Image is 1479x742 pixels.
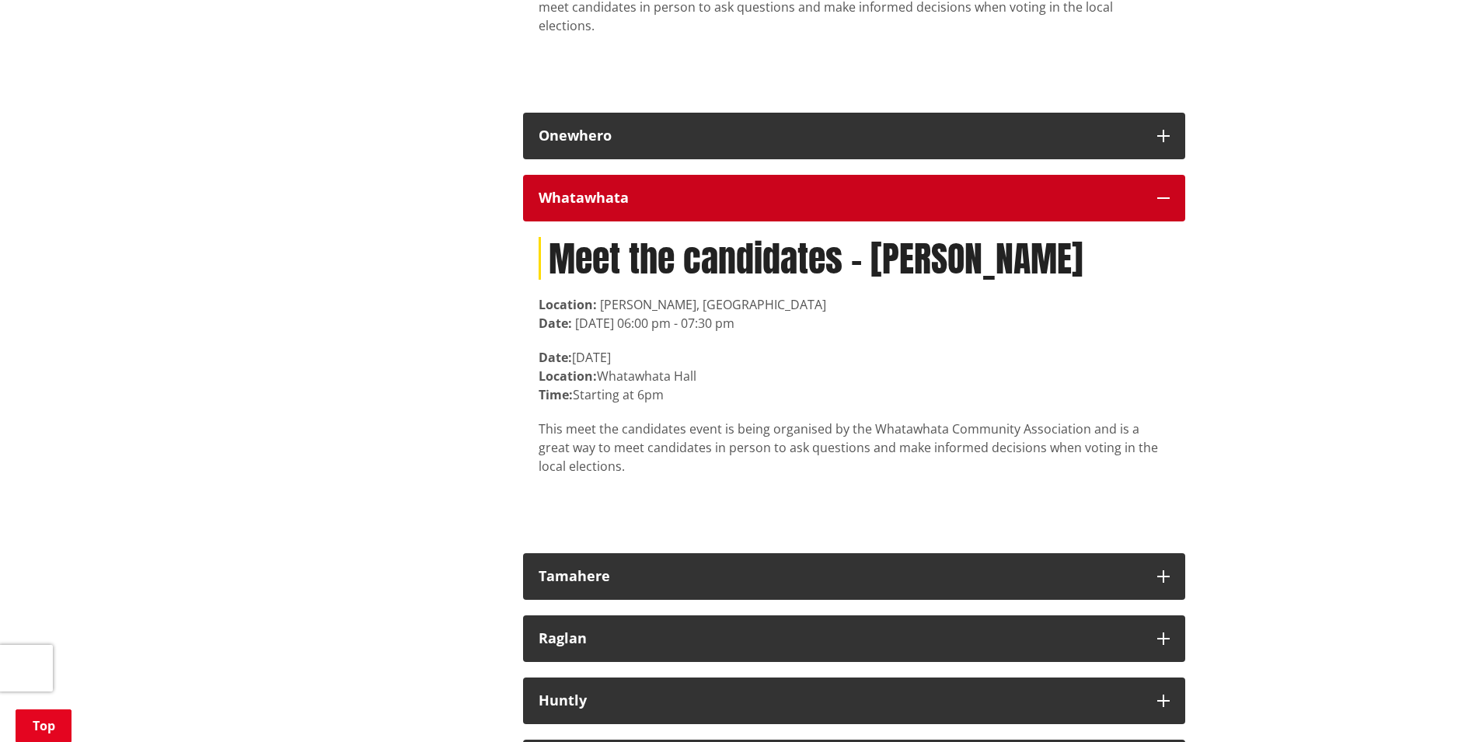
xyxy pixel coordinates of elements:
p: This meet the candidates event is being organised by the Whatawhata Community Association and is ... [539,420,1170,476]
strong: Location: [539,368,597,385]
div: Raglan [539,631,1142,646]
strong: Time: [539,386,573,403]
div: Huntly [539,693,1142,709]
button: Onewhero [523,113,1185,159]
div: Whatawhata [539,190,1142,206]
a: Top [16,709,72,742]
button: Raglan [523,615,1185,662]
button: Whatawhata [523,175,1185,221]
div: Onewhero [539,128,1142,144]
iframe: Messenger Launcher [1407,677,1463,733]
button: Huntly [523,678,1185,724]
time: [DATE] 06:00 pm - 07:30 pm [575,315,734,332]
div: Tamahere [539,569,1142,584]
strong: Date: [539,349,572,366]
button: Tamahere [523,553,1185,600]
strong: Location: [539,296,597,313]
p: [DATE] Whatawhata Hall Starting at 6pm [539,348,1170,404]
strong: Date: [539,315,572,332]
span: [PERSON_NAME], [GEOGRAPHIC_DATA] [600,296,826,313]
h1: Meet the candidates - [PERSON_NAME] [539,237,1170,280]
